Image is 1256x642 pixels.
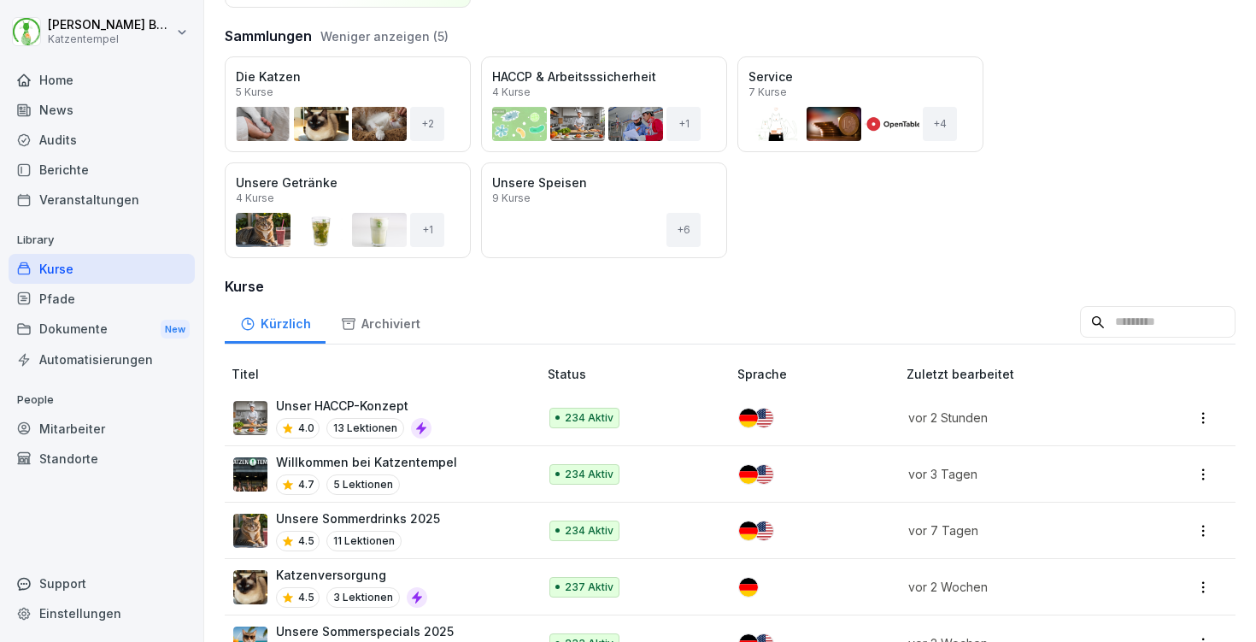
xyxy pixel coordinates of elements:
p: vor 7 Tagen [908,521,1130,539]
a: Unsere Getränke4 Kurse+1 [225,162,471,258]
img: z2wzlwkjv23ogvhmnm05ms84.png [233,514,267,548]
img: de.svg [739,465,758,484]
a: Audits [9,125,195,155]
img: us.svg [754,409,773,427]
a: Archiviert [326,300,435,344]
a: Veranstaltungen [9,185,195,215]
p: 4.0 [298,421,314,436]
p: 5 Kurse [236,87,273,97]
p: People [9,386,195,414]
p: Sprache [737,365,900,383]
p: Status [548,365,731,383]
div: New [161,320,190,339]
p: 3 Lektionen [326,587,400,608]
p: 234 Aktiv [565,410,613,426]
p: HACCP & Arbeitsssicherheit [492,68,716,85]
p: 5 Lektionen [326,474,400,495]
p: 9 Kurse [492,193,531,203]
p: 13 Lektionen [326,418,404,439]
a: Home [9,65,195,95]
a: Service7 Kurse+4 [737,56,983,152]
p: Die Katzen [236,68,460,85]
p: 4.5 [298,533,314,549]
p: 4.7 [298,477,314,492]
a: News [9,95,195,125]
button: Weniger anzeigen (5) [320,27,449,45]
h3: Sammlungen [225,26,312,46]
img: de.svg [739,409,758,427]
div: Dokumente [9,314,195,345]
div: + 2 [410,107,444,141]
a: Kürzlich [225,300,326,344]
a: Kurse [9,254,195,284]
a: Standorte [9,444,195,474]
div: + 1 [410,213,444,247]
p: 4 Kurse [492,87,531,97]
a: DokumenteNew [9,314,195,345]
a: HACCP & Arbeitsssicherheit4 Kurse+1 [481,56,727,152]
p: Unsere Getränke [236,174,460,191]
a: Die Katzen5 Kurse+2 [225,56,471,152]
img: bfxihpyegxharsbvixxs1pbj.png [233,457,267,492]
p: 234 Aktiv [565,523,613,539]
div: + 1 [666,107,701,141]
p: 4 Kurse [236,193,274,203]
p: Katzenversorgung [276,566,427,584]
p: 11 Lektionen [326,531,402,551]
img: us.svg [754,521,773,540]
div: Support [9,568,195,598]
a: Pfade [9,284,195,314]
p: Titel [232,365,541,383]
p: 4.5 [298,590,314,605]
p: 7 Kurse [748,87,787,97]
p: Unsere Sommerdrinks 2025 [276,509,440,527]
img: xm6kh0ygkno3b9579tdjalrr.png [233,570,267,604]
p: vor 3 Tagen [908,465,1130,483]
a: Mitarbeiter [9,414,195,444]
a: Berichte [9,155,195,185]
p: Service [748,68,972,85]
p: 234 Aktiv [565,467,613,482]
a: Automatisierungen [9,345,195,374]
p: Unsere Speisen [492,174,716,191]
p: Zuletzt bearbeitet [907,365,1151,383]
p: [PERSON_NAME] Benedix [48,18,173,32]
img: us.svg [754,465,773,484]
div: + 6 [666,213,701,247]
p: vor 2 Wochen [908,578,1130,596]
p: Katzentempel [48,33,173,45]
img: de.svg [739,521,758,540]
p: Willkommen bei Katzentempel [276,453,457,471]
img: de.svg [739,578,758,597]
a: Unsere Speisen9 Kurse+6 [481,162,727,258]
p: Unser HACCP-Konzept [276,397,431,415]
p: vor 2 Stunden [908,409,1130,427]
h3: Kurse [225,276,1235,297]
p: Unsere Sommerspecials 2025 [276,622,454,640]
a: Einstellungen [9,598,195,628]
p: 237 Aktiv [565,580,613,595]
img: mlsleav921hxy3akyctmymka.png [233,401,267,435]
p: Library [9,227,195,254]
div: + 4 [923,107,957,141]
